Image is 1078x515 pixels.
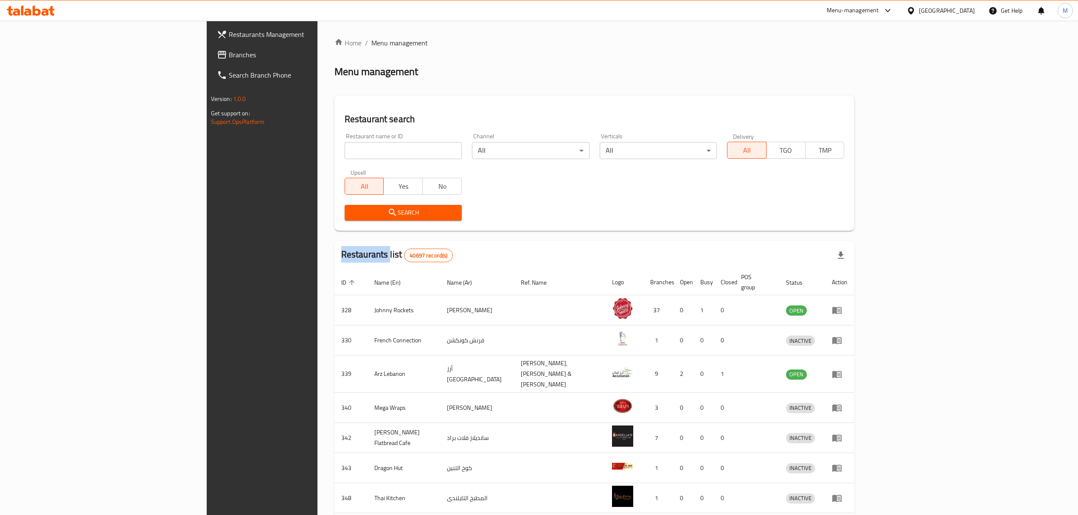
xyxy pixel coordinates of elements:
[440,393,514,423] td: [PERSON_NAME]
[693,295,714,325] td: 1
[447,277,483,288] span: Name (Ar)
[334,65,418,78] h2: Menu management
[786,463,815,473] span: INACTIVE
[371,38,428,48] span: Menu management
[351,169,366,175] label: Upsell
[368,355,441,393] td: Arz Lebanon
[351,207,455,218] span: Search
[368,453,441,483] td: Dragon Hut
[770,144,802,157] span: TGO
[786,403,815,413] span: INACTIVE
[693,355,714,393] td: 0
[673,423,693,453] td: 0
[211,116,265,127] a: Support.OpsPlatform
[786,493,815,503] span: INACTIVE
[643,355,673,393] td: 9
[612,486,633,507] img: Thai Kitchen
[612,395,633,417] img: Mega Wraps
[832,403,848,413] div: Menu
[919,6,975,15] div: [GEOGRAPHIC_DATA]
[693,269,714,295] th: Busy
[440,453,514,483] td: كوخ التنين
[832,369,848,379] div: Menu
[211,93,232,104] span: Version:
[341,277,357,288] span: ID
[472,142,589,159] div: All
[345,205,462,221] button: Search
[731,144,763,157] span: All
[612,425,633,447] img: Sandella's Flatbread Cafe
[229,50,380,60] span: Branches
[832,493,848,503] div: Menu
[673,393,693,423] td: 0
[786,433,815,443] span: INACTIVE
[229,29,380,39] span: Restaurants Management
[643,453,673,483] td: 1
[805,142,845,159] button: TMP
[714,393,734,423] td: 0
[345,113,845,126] h2: Restaurant search
[643,393,673,423] td: 3
[643,423,673,453] td: 7
[809,144,841,157] span: TMP
[714,423,734,453] td: 0
[673,355,693,393] td: 2
[766,142,806,159] button: TGO
[727,142,766,159] button: All
[693,325,714,355] td: 0
[733,133,754,139] label: Delivery
[786,369,807,380] div: OPEN
[786,305,807,316] div: OPEN
[233,93,246,104] span: 1.0.0
[348,180,381,193] span: All
[786,306,807,316] span: OPEN
[368,295,441,325] td: Johnny Rockets
[786,369,807,379] span: OPEN
[426,180,458,193] span: No
[714,295,734,325] td: 0
[345,178,384,195] button: All
[612,298,633,319] img: Johnny Rockets
[612,362,633,383] img: Arz Lebanon
[229,70,380,80] span: Search Branch Phone
[368,325,441,355] td: French Connection
[1063,6,1068,15] span: M
[368,483,441,513] td: Thai Kitchen
[693,453,714,483] td: 0
[440,483,514,513] td: المطبخ التايلندى
[383,178,423,195] button: Yes
[825,269,854,295] th: Action
[693,483,714,513] td: 0
[368,423,441,453] td: [PERSON_NAME] Flatbread Cafe
[832,335,848,345] div: Menu
[422,178,462,195] button: No
[693,393,714,423] td: 0
[786,277,814,288] span: Status
[440,295,514,325] td: [PERSON_NAME]
[786,336,815,346] span: INACTIVE
[643,295,673,325] td: 37
[673,453,693,483] td: 0
[673,295,693,325] td: 0
[404,249,453,262] div: Total records count
[514,355,605,393] td: [PERSON_NAME],[PERSON_NAME] & [PERSON_NAME]
[643,483,673,513] td: 1
[521,277,558,288] span: Ref. Name
[605,269,643,295] th: Logo
[334,38,855,48] nav: breadcrumb
[643,269,673,295] th: Branches
[673,483,693,513] td: 0
[612,456,633,477] img: Dragon Hut
[440,423,514,453] td: سانديلاز فلات براد
[211,108,250,119] span: Get support on:
[404,252,452,260] span: 40697 record(s)
[714,355,734,393] td: 1
[714,483,734,513] td: 0
[741,272,769,292] span: POS group
[832,305,848,315] div: Menu
[341,248,453,262] h2: Restaurants list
